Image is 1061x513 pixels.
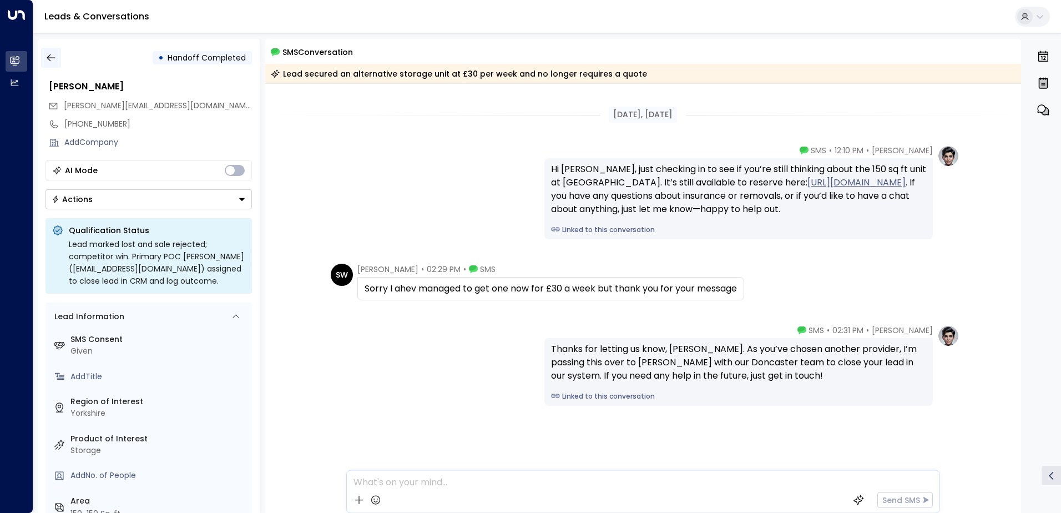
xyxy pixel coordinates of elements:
div: [PHONE_NUMBER] [64,118,252,130]
span: SMS [811,145,826,156]
div: Actions [52,194,93,204]
span: SMS Conversation [282,46,353,58]
a: [URL][DOMAIN_NAME] [807,176,906,189]
label: SMS Consent [70,334,247,345]
div: Hi [PERSON_NAME], just checking in to see if you’re still thinking about the 150 sq ft unit at [G... [551,163,926,216]
div: [DATE], [DATE] [609,107,677,123]
span: [PERSON_NAME] [872,325,933,336]
div: Button group with a nested menu [46,189,252,209]
img: profile-logo.png [937,145,959,167]
span: • [866,145,869,156]
span: • [866,325,869,336]
span: [PERSON_NAME] [872,145,933,156]
div: Lead marked lost and sale rejected; competitor win. Primary POC [PERSON_NAME] ([EMAIL_ADDRESS][DO... [69,238,245,287]
button: Actions [46,189,252,209]
span: SMS [480,264,496,275]
span: 12:10 PM [835,145,863,156]
span: • [421,264,424,275]
div: • [158,48,164,68]
label: Region of Interest [70,396,247,408]
p: Qualification Status [69,225,245,236]
span: 02:29 PM [427,264,461,275]
span: • [829,145,832,156]
div: Storage [70,445,247,456]
div: Sorry I ahev managed to get one now for £30 a week but thank you for your message [365,282,737,295]
div: Thanks for letting us know, [PERSON_NAME]. As you’ve chosen another provider, I’m passing this ov... [551,343,926,383]
a: Linked to this conversation [551,391,926,401]
div: AddNo. of People [70,470,247,481]
span: [PERSON_NAME] [357,264,418,275]
label: Product of Interest [70,433,247,445]
span: • [463,264,466,275]
span: sara@1stchoiceforproperty.co.uk [64,100,252,112]
div: [PERSON_NAME] [49,80,252,93]
a: Leads & Conversations [44,10,149,23]
div: Given [70,345,247,357]
img: profile-logo.png [937,325,959,347]
span: Handoff Completed [168,52,246,63]
label: Area [70,495,247,507]
a: Linked to this conversation [551,225,926,235]
span: SMS [809,325,824,336]
span: • [827,325,830,336]
div: Yorkshire [70,408,247,419]
div: AddCompany [64,137,252,148]
div: AddTitle [70,371,247,383]
div: Lead Information [50,311,124,323]
span: 02:31 PM [832,325,863,336]
div: SW [331,264,353,286]
div: AI Mode [65,165,98,176]
span: [PERSON_NAME][EMAIL_ADDRESS][DOMAIN_NAME] [64,100,253,111]
div: Lead secured an alternative storage unit at £30 per week and no longer requires a quote [271,68,647,79]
